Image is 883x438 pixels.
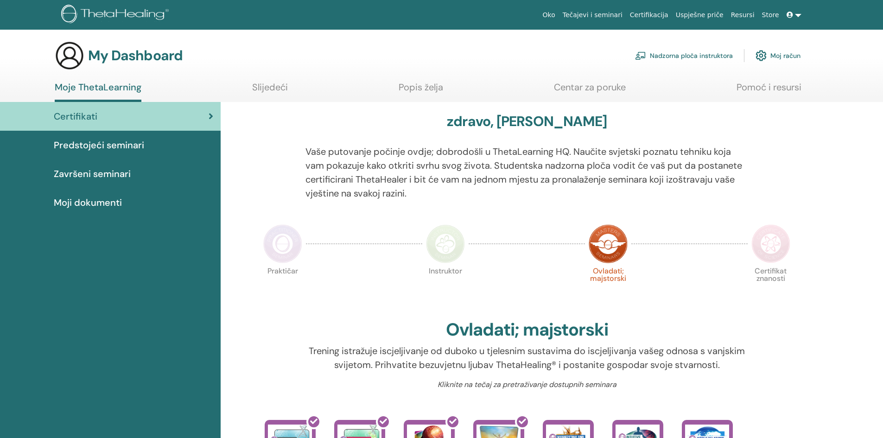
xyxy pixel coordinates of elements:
[751,224,790,263] img: Certificate of Science
[727,6,758,24] a: Resursi
[635,45,733,66] a: Nadzorna ploča instruktora
[446,319,608,341] h2: Ovladati; majstorski
[447,113,607,130] h3: zdravo, [PERSON_NAME]
[399,82,443,100] a: Popis želja
[758,6,783,24] a: Store
[756,45,800,66] a: Moj račun
[554,82,626,100] a: Centar za poruke
[589,267,628,306] p: Ovladati; majstorski
[54,109,97,123] span: Certifikati
[635,51,646,60] img: chalkboard-teacher.svg
[54,167,131,181] span: Završeni seminari
[61,5,172,25] img: logo.png
[252,82,288,100] a: Slijedeći
[737,82,801,100] a: Pomoć i resursi
[305,344,748,372] p: Trening istražuje iscjeljivanje od duboko u tjelesnim sustavima do iscjeljivanja vašeg odnosa s v...
[559,6,626,24] a: Tečajevi i seminari
[672,6,727,24] a: Uspješne priče
[426,267,465,306] p: Instruktor
[751,267,790,306] p: Certifikat znanosti
[756,48,767,63] img: cog.svg
[589,224,628,263] img: Master
[426,224,465,263] img: Instructor
[263,267,302,306] p: Praktičar
[54,138,144,152] span: Predstojeći seminari
[539,6,559,24] a: Oko
[263,224,302,263] img: Practitioner
[305,379,748,390] p: Kliknite na tečaj za pretraživanje dostupnih seminara
[54,196,122,209] span: Moji dokumenti
[305,145,748,200] p: Vaše putovanje počinje ovdje; dobrodošli u ThetaLearning HQ. Naučite svjetski poznatu tehniku koj...
[88,47,183,64] h3: My Dashboard
[55,41,84,70] img: generic-user-icon.jpg
[55,82,141,102] a: Moje ThetaLearning
[626,6,672,24] a: Certifikacija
